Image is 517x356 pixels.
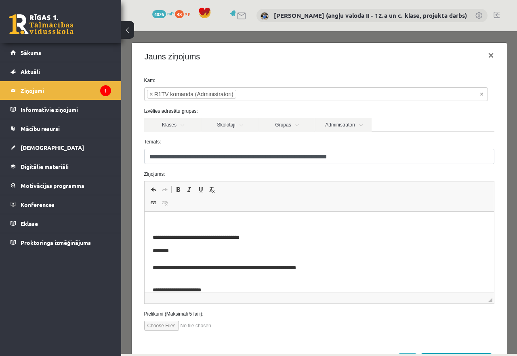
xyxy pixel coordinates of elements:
span: Eklase [21,220,38,227]
a: [DEMOGRAPHIC_DATA] [11,138,111,157]
a: Eklase [11,214,111,233]
a: Italic (Ctrl+I) [63,153,74,164]
label: Pielikumi (Maksimāli 5 faili): [17,279,379,286]
a: Redo (Ctrl+Y) [38,153,49,164]
legend: Ziņojumi [21,81,111,100]
span: [DEMOGRAPHIC_DATA] [21,144,84,151]
a: Administratori [194,87,250,101]
a: Aktuāli [11,62,111,81]
a: Rīgas 1. Tālmācības vidusskola [9,14,74,34]
a: Motivācijas programma [11,176,111,195]
span: mP [167,10,174,17]
i: 1 [100,85,111,96]
span: × [29,59,32,67]
iframe: To enrich screen reader interactions, please activate Accessibility in Grammarly extension settings [121,31,517,354]
span: Konferences [21,201,55,208]
button: [DEMOGRAPHIC_DATA] ziņu [299,322,371,337]
a: Remove Format [85,153,97,164]
label: Ziņojums: [17,139,379,147]
span: Proktoringa izmēģinājums [21,239,91,246]
a: Sākums [11,43,111,62]
span: Resize [367,267,371,271]
span: Noņemt visus vienumus [359,59,362,67]
label: Temats: [17,107,379,114]
a: Underline (Ctrl+U) [74,153,85,164]
a: Bold (Ctrl+B) [51,153,63,164]
span: 48 [175,10,184,18]
a: [PERSON_NAME] (angļu valoda II - 12.a un c. klase, projekta darbs) [274,11,467,19]
span: 4026 [152,10,166,18]
span: xp [185,10,190,17]
li: R1TV komanda (Administratori) [26,59,115,67]
a: 48 xp [175,10,194,17]
a: Undo (Ctrl+Z) [27,153,38,164]
a: Skolotāji [80,87,137,101]
span: Motivācijas programma [21,182,84,189]
span: Aktuāli [21,68,40,75]
a: Konferences [11,195,111,214]
span: Sākums [21,49,41,56]
a: Link (Ctrl+K) [27,166,38,177]
img: Katrīne Laizāne (angļu valoda II - 12.a un c. klase, projekta darbs) [261,12,269,20]
a: 4026 mP [152,10,174,17]
span: Mācību resursi [21,125,60,132]
a: Proktoringa izmēģinājums [11,233,111,252]
a: Informatīvie ziņojumi [11,100,111,119]
a: Grupas [137,87,193,101]
a: Ziņojumi1 [11,81,111,100]
a: Mācību resursi [11,119,111,138]
iframe: Editor, wiswyg-editor-47433938243680-1760351295-823 [23,181,373,261]
button: Atcelt [277,322,296,337]
span: Digitālie materiāli [21,163,69,170]
a: Digitālie materiāli [11,157,111,176]
a: Unlink [38,166,49,177]
legend: Informatīvie ziņojumi [21,100,111,119]
label: Izvēlies adresātu grupas: [17,76,379,84]
a: Klases [23,87,80,101]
